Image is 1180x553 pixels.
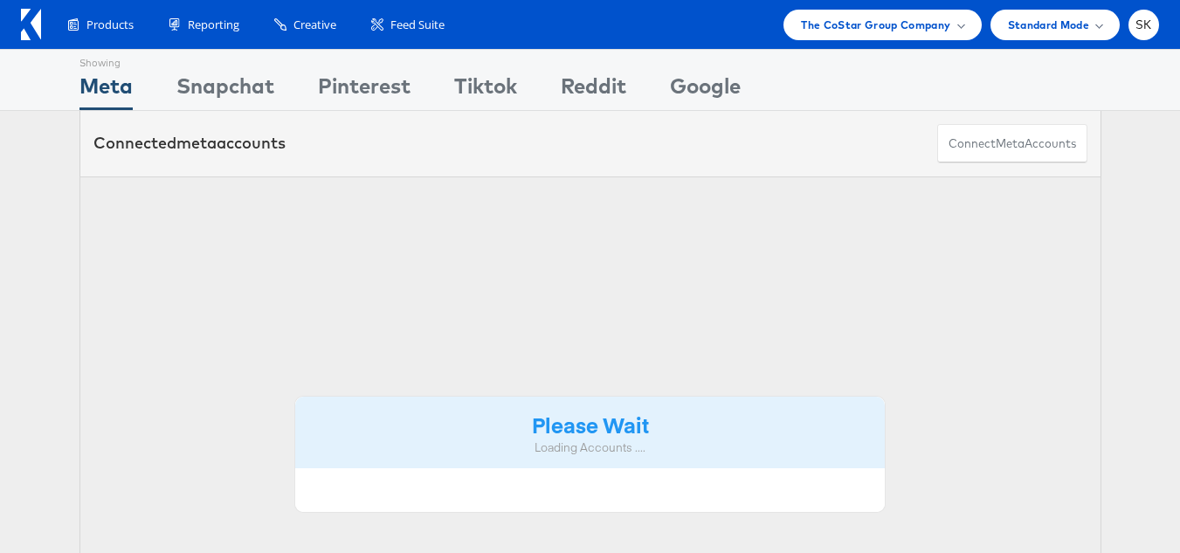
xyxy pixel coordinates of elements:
[532,410,649,439] strong: Please Wait
[308,439,873,456] div: Loading Accounts ....
[176,133,217,153] span: meta
[937,124,1087,163] button: ConnectmetaAccounts
[86,17,134,33] span: Products
[318,71,411,110] div: Pinterest
[801,16,950,34] span: The CoStar Group Company
[293,17,336,33] span: Creative
[454,71,517,110] div: Tiktok
[670,71,741,110] div: Google
[79,50,133,71] div: Showing
[1135,19,1152,31] span: SK
[79,71,133,110] div: Meta
[176,71,274,110] div: Snapchat
[188,17,239,33] span: Reporting
[996,135,1025,152] span: meta
[1008,16,1089,34] span: Standard Mode
[561,71,626,110] div: Reddit
[93,132,286,155] div: Connected accounts
[390,17,445,33] span: Feed Suite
